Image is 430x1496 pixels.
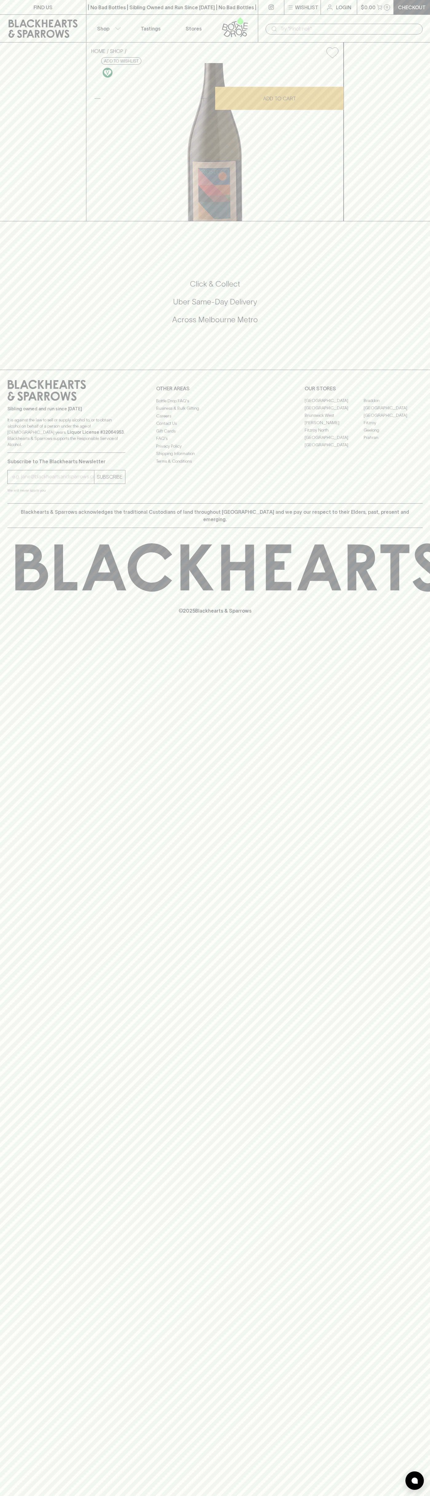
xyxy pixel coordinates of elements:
[103,68,112,78] img: Vegan
[156,420,274,427] a: Contact Us
[156,385,274,392] p: OTHER AREAS
[156,412,274,420] a: Careers
[12,472,94,482] input: e.g. jane@blackheartsandsparrows.com.au
[156,427,274,435] a: Gift Cards
[7,406,125,412] p: Sibling owned and run since [DATE]
[86,15,129,42] button: Shop
[364,397,423,404] a: Braddon
[305,427,364,434] a: Fitzroy North
[7,297,423,307] h5: Uber Same-Day Delivery
[101,66,114,79] a: Made without the use of any animal products.
[361,4,376,11] p: $0.00
[7,254,423,357] div: Call to action block
[156,450,274,457] a: Shipping Information
[336,4,351,11] p: Login
[412,1478,418,1484] img: bubble-icon
[129,15,172,42] a: Tastings
[364,412,423,419] a: [GEOGRAPHIC_DATA]
[7,315,423,325] h5: Across Melbourne Metro
[7,458,125,465] p: Subscribe to The Blackhearts Newsletter
[91,48,105,54] a: HOME
[141,25,160,32] p: Tastings
[215,87,344,110] button: ADD TO CART
[86,63,343,221] img: 19940.png
[34,4,53,11] p: FIND US
[324,45,341,61] button: Add to wishlist
[305,404,364,412] a: [GEOGRAPHIC_DATA]
[156,457,274,465] a: Terms & Conditions
[7,417,125,448] p: It is against the law to sell or supply alcohol to, or to obtain alcohol on behalf of a person un...
[67,430,124,435] strong: Liquor License #32064953
[156,405,274,412] a: Business & Bulk Gifting
[7,487,125,493] p: We will never spam you
[305,412,364,419] a: Brunswick West
[364,434,423,441] a: Prahran
[305,397,364,404] a: [GEOGRAPHIC_DATA]
[364,419,423,427] a: Fitzroy
[263,95,296,102] p: ADD TO CART
[156,435,274,442] a: FAQ's
[305,419,364,427] a: [PERSON_NAME]
[295,4,318,11] p: Wishlist
[398,4,426,11] p: Checkout
[156,442,274,450] a: Privacy Policy
[386,6,388,9] p: 0
[97,25,109,32] p: Shop
[110,48,123,54] a: SHOP
[156,397,274,404] a: Bottle Drop FAQ's
[280,24,418,34] input: Try "Pinot noir"
[305,441,364,449] a: [GEOGRAPHIC_DATA]
[7,279,423,289] h5: Click & Collect
[305,434,364,441] a: [GEOGRAPHIC_DATA]
[12,508,418,523] p: Blackhearts & Sparrows acknowledges the traditional Custodians of land throughout [GEOGRAPHIC_DAT...
[172,15,215,42] a: Stores
[364,404,423,412] a: [GEOGRAPHIC_DATA]
[364,427,423,434] a: Geelong
[94,470,125,484] button: SUBSCRIBE
[186,25,202,32] p: Stores
[101,57,141,65] button: Add to wishlist
[305,385,423,392] p: OUR STORES
[97,473,123,481] p: SUBSCRIBE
